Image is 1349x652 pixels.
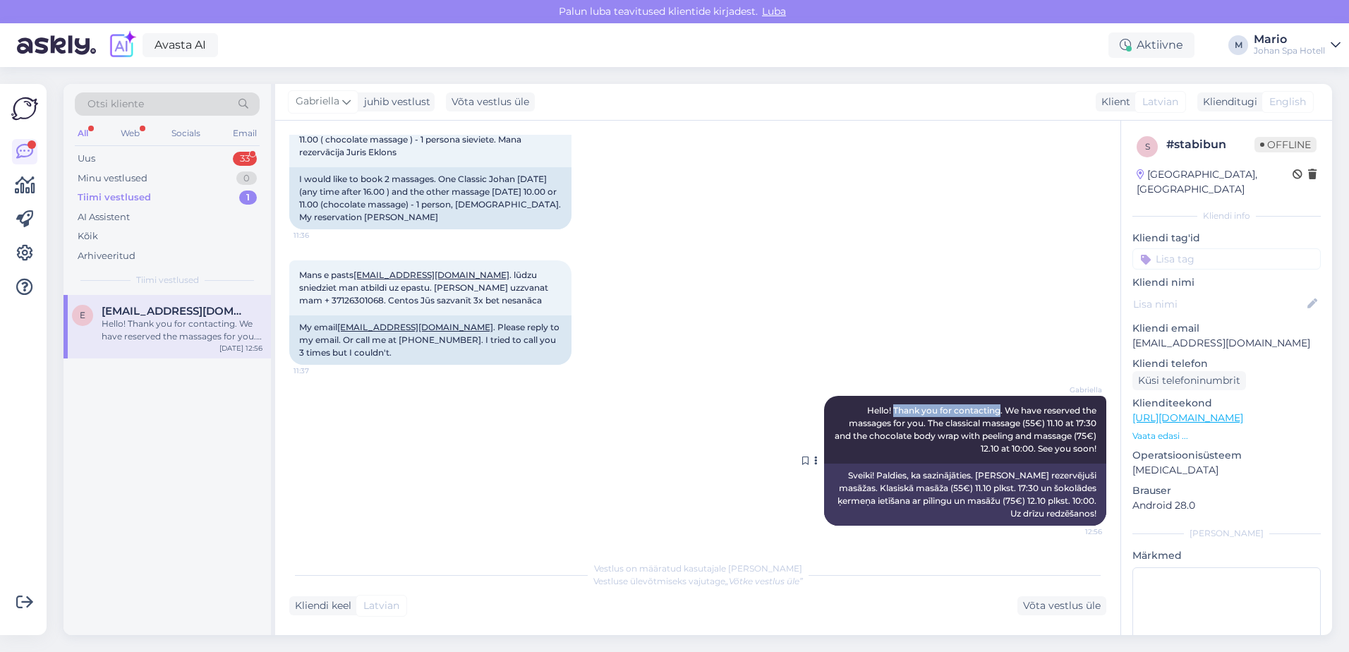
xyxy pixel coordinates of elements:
[1132,448,1321,463] p: Operatsioonisüsteem
[78,152,95,166] div: Uus
[289,315,571,365] div: My email . Please reply to my email. Or call me at [PHONE_NUMBER]. I tried to call you 3 times bu...
[725,576,803,586] i: „Võtke vestlus üle”
[1132,498,1321,513] p: Android 28.0
[1132,248,1321,270] input: Lisa tag
[1132,356,1321,371] p: Kliendi telefon
[11,95,38,122] img: Askly Logo
[1132,210,1321,222] div: Kliendi info
[358,95,430,109] div: juhib vestlust
[1049,526,1102,537] span: 12:56
[233,152,257,166] div: 33
[1132,430,1321,442] p: Vaata edasi ...
[1132,527,1321,540] div: [PERSON_NAME]
[236,171,257,186] div: 0
[1132,396,1321,411] p: Klienditeekond
[1133,296,1305,312] input: Lisa nimi
[102,318,262,343] div: Hello! Thank you for contacting. We have reserved the massages for you. The classical massage (55...
[1254,34,1325,45] div: Mario
[353,270,509,280] a: [EMAIL_ADDRESS][DOMAIN_NAME]
[337,322,493,332] a: [EMAIL_ADDRESS][DOMAIN_NAME]
[1132,548,1321,563] p: Märkmed
[824,464,1106,526] div: Sveiki! Paldies, ka sazinājāties. [PERSON_NAME] rezervējuši masāžas. Klasiskā masāža (55€) 11.10 ...
[1254,137,1317,152] span: Offline
[102,305,248,318] span: eklons.juris@gmail.com
[299,270,550,306] span: Mans e pasts . lūdzu sniedziet man atbildi uz epastu. [PERSON_NAME] uzzvanat mam + 37126301068. C...
[143,33,218,57] a: Avasta AI
[239,191,257,205] div: 1
[1132,463,1321,478] p: [MEDICAL_DATA]
[1137,167,1293,197] div: [GEOGRAPHIC_DATA], [GEOGRAPHIC_DATA]
[758,5,790,18] span: Luba
[294,366,346,376] span: 11:37
[1132,336,1321,351] p: [EMAIL_ADDRESS][DOMAIN_NAME]
[289,167,571,229] div: I would like to book 2 massages. One Classic Johan [DATE] (any time after 16.00 ) and the other m...
[1132,483,1321,498] p: Brauser
[1166,136,1254,153] div: # stabibun
[593,576,803,586] span: Vestluse ülevõtmiseks vajutage
[75,124,91,143] div: All
[1132,411,1243,424] a: [URL][DOMAIN_NAME]
[1142,95,1178,109] span: Latvian
[1049,385,1102,395] span: Gabriella
[169,124,203,143] div: Socials
[446,92,535,111] div: Võta vestlus üle
[835,405,1099,454] span: Hello! Thank you for contacting. We have reserved the massages for you. The classical massage (55...
[1017,596,1106,615] div: Võta vestlus üle
[87,97,144,111] span: Otsi kliente
[78,191,151,205] div: Tiimi vestlused
[230,124,260,143] div: Email
[1269,95,1306,109] span: English
[296,94,339,109] span: Gabriella
[1096,95,1130,109] div: Klient
[1197,95,1257,109] div: Klienditugi
[78,249,135,263] div: Arhiveeritud
[1145,141,1150,152] span: s
[1254,34,1341,56] a: MarioJohan Spa Hotell
[289,598,351,613] div: Kliendi keel
[80,310,85,320] span: e
[1108,32,1194,58] div: Aktiivne
[1132,371,1246,390] div: Küsi telefoninumbrit
[363,598,399,613] span: Latvian
[1228,35,1248,55] div: M
[594,563,802,574] span: Vestlus on määratud kasutajale [PERSON_NAME]
[1132,275,1321,290] p: Kliendi nimi
[78,171,147,186] div: Minu vestlused
[294,230,346,241] span: 11:36
[1132,231,1321,246] p: Kliendi tag'id
[118,124,143,143] div: Web
[78,210,130,224] div: AI Assistent
[1254,45,1325,56] div: Johan Spa Hotell
[78,229,98,243] div: Kõik
[219,343,262,354] div: [DATE] 12:56
[136,274,199,286] span: Tiimi vestlused
[107,30,137,60] img: explore-ai
[1132,321,1321,336] p: Kliendi email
